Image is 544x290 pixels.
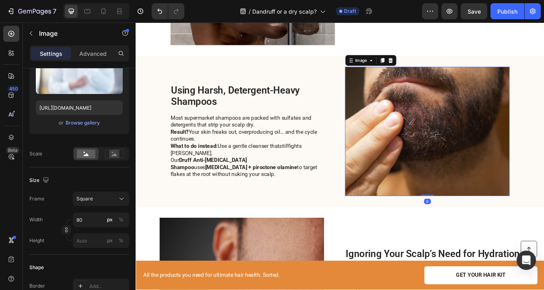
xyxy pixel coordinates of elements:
[41,159,131,175] strong: Druff Anti-[MEDICAL_DATA] Shampoo
[36,43,123,94] img: preview-image
[76,195,93,202] span: Square
[6,147,19,153] div: Beta
[497,7,517,16] div: Publish
[344,8,356,15] span: Draft
[79,49,107,58] p: Advanced
[105,236,115,245] button: %
[107,216,113,223] div: px
[490,3,524,19] button: Publish
[8,86,19,92] div: 450
[53,6,56,16] p: 7
[29,150,42,157] div: Scale
[116,215,126,225] button: px
[468,8,481,15] span: Save
[116,236,126,245] button: px
[152,3,184,19] div: Undo/Redo
[29,237,44,244] label: Height
[73,212,129,227] input: px%
[247,266,455,282] h2: Ignoring Your Scalp’s Need for Hydration
[119,237,124,244] div: %
[136,22,544,290] iframe: Design area
[249,7,251,16] span: /
[107,237,113,244] div: px
[252,7,317,16] span: Dandruff or a dry scalp?
[517,251,536,270] div: Open Intercom Messenger
[29,216,43,223] label: Width
[29,195,44,202] label: Frame
[247,53,442,205] img: gempages_578014683148059589-29ab681d-510a-4a65-8d7c-0a823b973520.jpg
[65,119,100,127] button: Browse gallery
[461,3,487,19] button: Save
[341,208,349,215] div: 0
[29,175,51,186] div: Size
[29,264,44,271] div: Shape
[73,233,129,248] input: px%
[105,215,115,225] button: %
[119,216,124,223] div: %
[73,192,129,206] button: Square
[66,119,100,127] div: Browse gallery
[89,283,127,290] div: Add...
[36,100,123,115] input: https://example.com/image.jpg
[40,49,62,58] p: Settings
[29,282,45,290] div: Border
[82,167,191,175] strong: [MEDICAL_DATA] + piroctone olamine
[258,41,275,49] div: Image
[170,142,180,150] i: still
[39,29,107,38] p: Image
[3,3,60,19] button: 7
[59,118,64,128] span: or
